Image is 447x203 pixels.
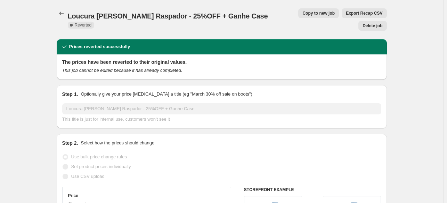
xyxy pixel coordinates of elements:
h2: Prices reverted successfully [69,43,130,50]
i: This job cannot be edited because it has already completed. [62,68,182,73]
span: Reverted [75,22,92,28]
button: Price change jobs [57,8,66,18]
p: Select how the prices should change [81,140,154,146]
h2: The prices have been reverted to their original values. [62,59,381,66]
span: Set product prices individually [71,164,131,169]
h2: Step 2. [62,140,78,146]
p: Optionally give your price [MEDICAL_DATA] a title (eg "March 30% off sale on boots") [81,91,252,98]
span: Export Recap CSV [346,10,382,16]
button: Export Recap CSV [342,8,387,18]
span: Loucura [PERSON_NAME] Raspador - 25%OFF + Ganhe Case [68,12,268,20]
button: Copy to new job [298,8,339,18]
span: Use CSV upload [71,174,105,179]
span: Use bulk price change rules [71,154,127,159]
input: 30% off holiday sale [62,103,381,114]
span: Copy to new job [302,10,335,16]
h2: Step 1. [62,91,78,98]
button: Delete job [358,21,387,31]
span: Delete job [363,23,382,29]
h6: STOREFRONT EXAMPLE [244,187,381,193]
h3: Price [68,193,78,198]
span: This title is just for internal use, customers won't see it [62,116,170,122]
